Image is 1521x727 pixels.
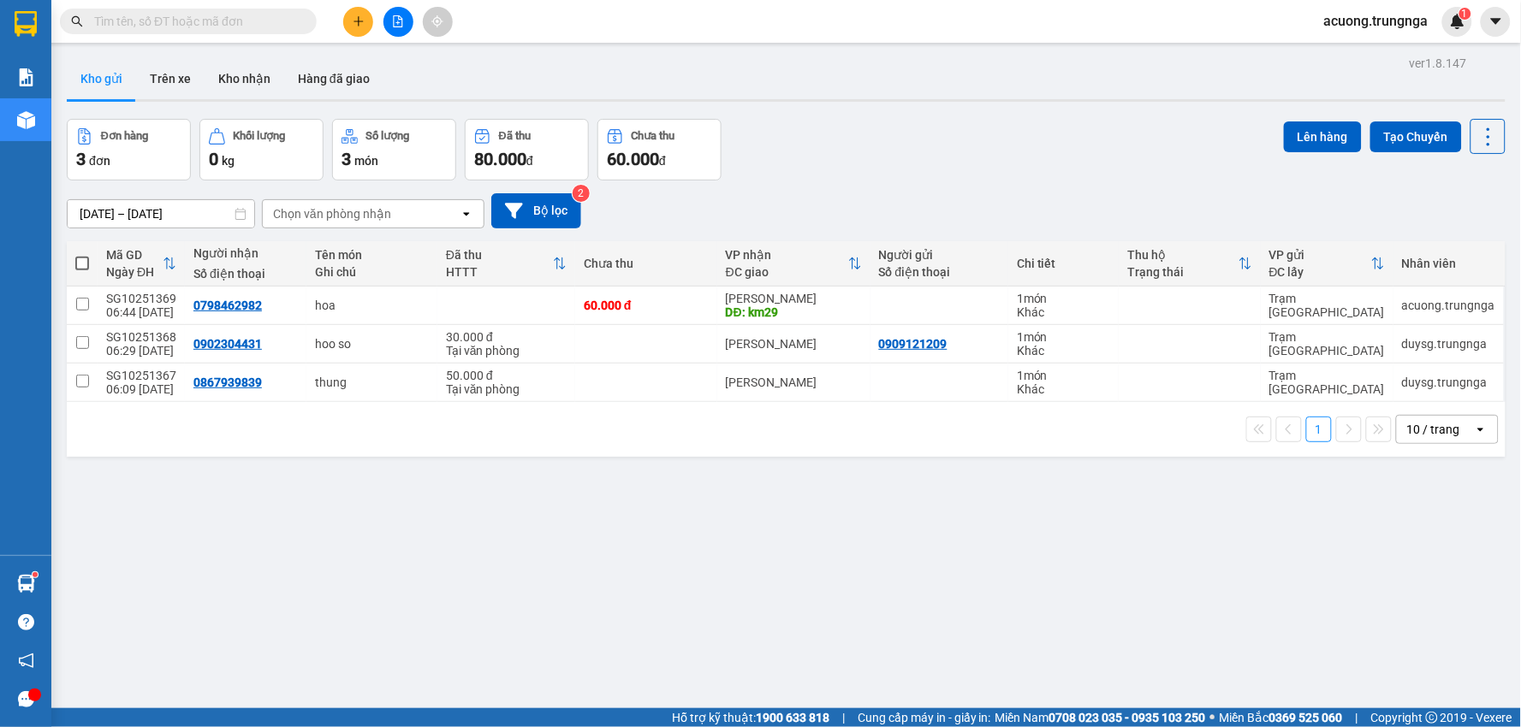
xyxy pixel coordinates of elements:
[717,241,870,287] th: Toggle SortBy
[446,248,553,262] div: Đã thu
[1269,292,1385,319] div: Trạm [GEOGRAPHIC_DATA]
[1407,421,1460,438] div: 10 / trang
[460,207,473,221] svg: open
[106,382,176,396] div: 06:09 [DATE]
[383,7,413,37] button: file-add
[106,344,176,358] div: 06:29 [DATE]
[205,58,284,99] button: Kho nhận
[1049,711,1206,724] strong: 0708 023 035 - 0935 103 250
[9,73,118,129] li: VP Trạm [GEOGRAPHIC_DATA]
[526,154,533,168] span: đ
[1210,714,1215,721] span: ⚪️
[1306,417,1332,442] button: 1
[607,149,659,169] span: 60.000
[726,292,862,305] div: [PERSON_NAME]
[118,95,130,107] span: environment
[995,708,1206,727] span: Miền Nam
[1017,305,1110,319] div: Khác
[1017,369,1110,382] div: 1 món
[1269,330,1385,358] div: Trạm [GEOGRAPHIC_DATA]
[1370,121,1462,152] button: Tạo Chuyến
[98,241,185,287] th: Toggle SortBy
[1481,7,1511,37] button: caret-down
[1127,265,1239,279] div: Trạng thái
[726,337,862,351] div: [PERSON_NAME]
[756,711,829,724] strong: 1900 633 818
[67,119,191,180] button: Đơn hàng3đơn
[465,119,589,180] button: Đã thu80.000đ
[1474,423,1488,436] svg: open
[437,241,575,287] th: Toggle SortBy
[423,7,453,37] button: aim
[1269,265,1371,279] div: ĐC lấy
[879,265,1000,279] div: Số điện thoại
[193,337,262,351] div: 0902304431
[1017,382,1110,396] div: Khác
[315,337,428,351] div: hoo so
[858,708,991,727] span: Cung cấp máy in - giấy in:
[584,298,709,312] div: 60.000 đ
[1450,14,1465,29] img: icon-new-feature
[71,15,83,27] span: search
[273,205,391,222] div: Chọn văn phòng nhận
[353,15,365,27] span: plus
[1402,298,1495,312] div: acuong.trungnga
[1017,330,1110,344] div: 1 món
[446,344,567,358] div: Tại văn phòng
[76,149,86,169] span: 3
[474,149,526,169] span: 80.000
[726,305,862,319] div: DĐ: km29
[118,73,228,92] li: VP [PERSON_NAME]
[106,265,163,279] div: Ngày ĐH
[315,298,428,312] div: hoa
[101,130,148,142] div: Đơn hàng
[209,149,218,169] span: 0
[1410,54,1467,73] div: ver 1.8.147
[18,614,34,630] span: question-circle
[726,265,848,279] div: ĐC giao
[68,200,254,228] input: Select a date range.
[446,330,567,344] div: 30.000 đ
[1426,712,1438,724] span: copyright
[1269,369,1385,396] div: Trạm [GEOGRAPHIC_DATA]
[17,111,35,129] img: warehouse-icon
[879,248,1000,262] div: Người gửi
[18,691,34,707] span: message
[446,382,567,396] div: Tại văn phòng
[193,267,298,281] div: Số điện thoại
[342,149,351,169] span: 3
[315,265,428,279] div: Ghi chú
[193,246,298,260] div: Người nhận
[1462,8,1468,20] span: 1
[659,154,666,168] span: đ
[1119,241,1261,287] th: Toggle SortBy
[726,375,862,389] div: [PERSON_NAME]
[584,257,709,270] div: Chưa thu
[446,265,553,279] div: HTTT
[315,248,428,262] div: Tên món
[15,11,37,37] img: logo-vxr
[431,15,443,27] span: aim
[366,130,410,142] div: Số lượng
[1127,248,1239,262] div: Thu hộ
[1402,375,1495,389] div: duysg.trungnga
[1220,708,1343,727] span: Miền Bắc
[9,9,68,68] img: logo.jpg
[726,248,848,262] div: VP nhận
[193,298,262,312] div: 0798462982
[17,68,35,86] img: solution-icon
[106,248,163,262] div: Mã GD
[1402,257,1495,270] div: Nhân viên
[1402,337,1495,351] div: duysg.trungnga
[9,9,248,41] li: Trung Nga
[315,375,428,389] div: thung
[234,130,286,142] div: Khối lượng
[67,58,136,99] button: Kho gửi
[1017,292,1110,305] div: 1 món
[1269,711,1343,724] strong: 0369 525 060
[284,58,383,99] button: Hàng đã giao
[392,15,404,27] span: file-add
[1310,10,1442,32] span: acuong.trungnga
[106,369,176,382] div: SG10251367
[1269,248,1371,262] div: VP gửi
